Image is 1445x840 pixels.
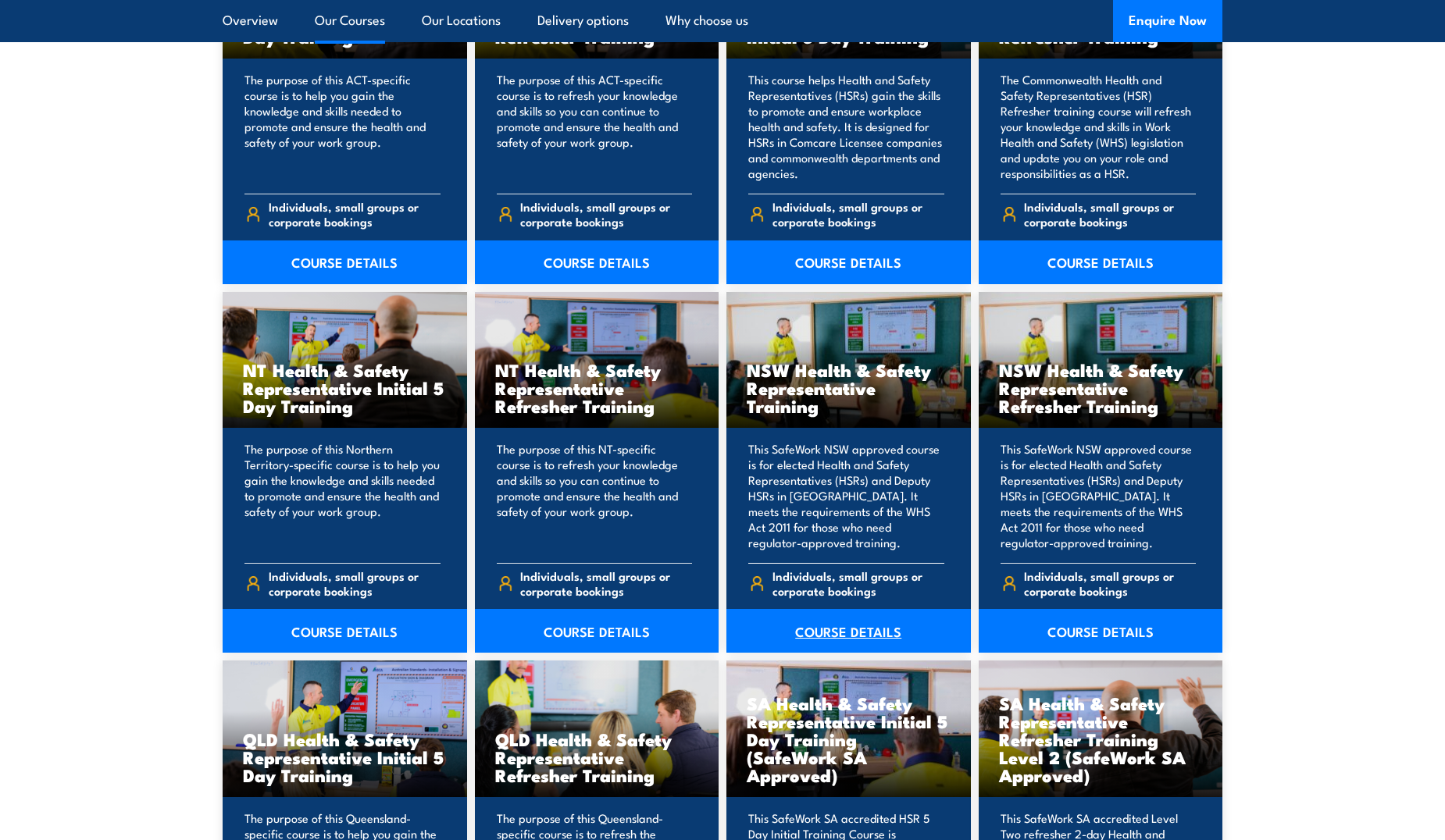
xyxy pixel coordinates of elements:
a: COURSE DETAILS [726,240,971,284]
p: The purpose of this ACT-specific course is to help you gain the knowledge and skills needed to pr... [244,72,441,181]
span: Individuals, small groups or corporate bookings [520,568,692,598]
a: COURSE DETAILS [475,609,719,653]
p: The purpose of this ACT-specific course is to refresh your knowledge and skills so you can contin... [497,72,693,181]
span: Individuals, small groups or corporate bookings [1024,568,1196,598]
h3: NSW Health & Safety Representative Training [747,361,951,415]
a: COURSE DETAILS [223,609,467,653]
h3: SA Health & Safety Representative Initial 5 Day Training (SafeWork SA Approved) [747,694,951,784]
h3: NT Health & Safety Representative Initial 5 Day Training [243,361,447,415]
a: COURSE DETAILS [979,240,1223,284]
h3: QLD Health & Safety Representative Refresher Training [495,730,699,784]
span: Individuals, small groups or corporate bookings [269,568,441,598]
span: Individuals, small groups or corporate bookings [1024,199,1196,229]
p: The Commonwealth Health and Safety Representatives (HSR) Refresher training course will refresh y... [1001,72,1197,181]
p: This course helps Health and Safety Representatives (HSRs) gain the skills to promote and ensure ... [748,72,944,181]
h3: NSW Health & Safety Representative Refresher Training [999,361,1203,415]
a: COURSE DETAILS [475,240,719,284]
a: COURSE DETAILS [979,609,1223,653]
p: The purpose of this Northern Territory-specific course is to help you gain the knowledge and skil... [244,441,441,550]
span: Individuals, small groups or corporate bookings [520,199,692,229]
span: Individuals, small groups or corporate bookings [269,199,441,229]
h3: SA Health & Safety Representative Refresher Training Level 2 (SafeWork SA Approved) [999,694,1203,784]
a: COURSE DETAILS [726,609,971,653]
p: This SafeWork NSW approved course is for elected Health and Safety Representatives (HSRs) and Dep... [1001,441,1197,550]
h3: QLD Health & Safety Representative Initial 5 Day Training [243,730,447,784]
h3: NT Health & Safety Representative Refresher Training [495,361,699,415]
a: COURSE DETAILS [223,240,467,284]
p: The purpose of this NT-specific course is to refresh your knowledge and skills so you can continu... [497,441,693,550]
span: Individuals, small groups or corporate bookings [772,568,944,598]
p: This SafeWork NSW approved course is for elected Health and Safety Representatives (HSRs) and Dep... [748,441,944,550]
span: Individuals, small groups or corporate bookings [772,199,944,229]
